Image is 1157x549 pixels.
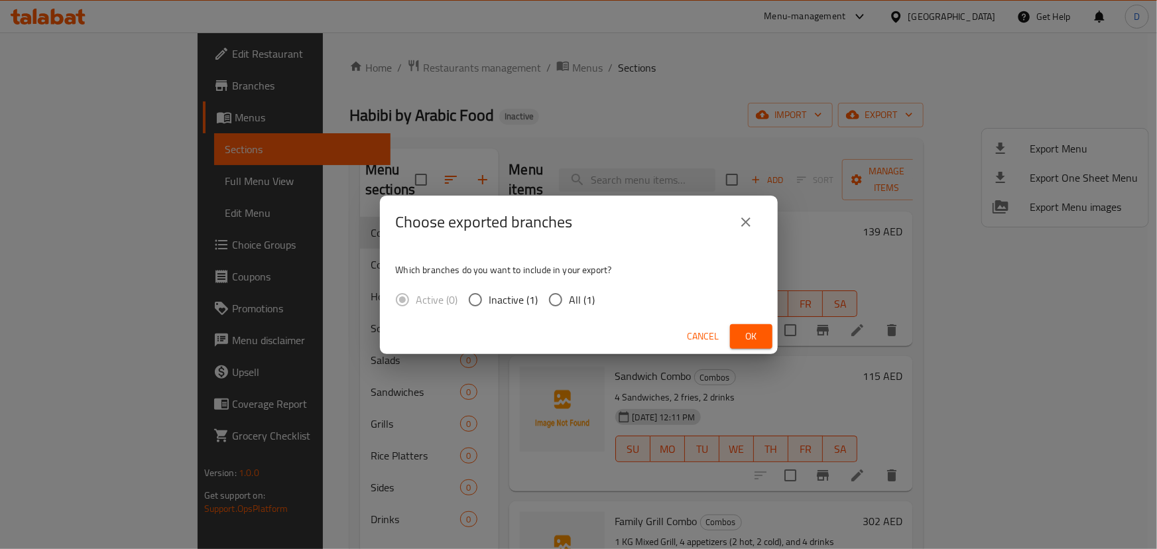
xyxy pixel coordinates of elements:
span: Active (0) [416,292,458,308]
span: Cancel [688,328,719,345]
span: Ok [741,328,762,345]
span: Inactive (1) [489,292,538,308]
button: close [730,206,762,238]
p: Which branches do you want to include in your export? [396,263,762,276]
button: Cancel [682,324,725,349]
h2: Choose exported branches [396,212,573,233]
button: Ok [730,324,772,349]
span: All (1) [570,292,595,308]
